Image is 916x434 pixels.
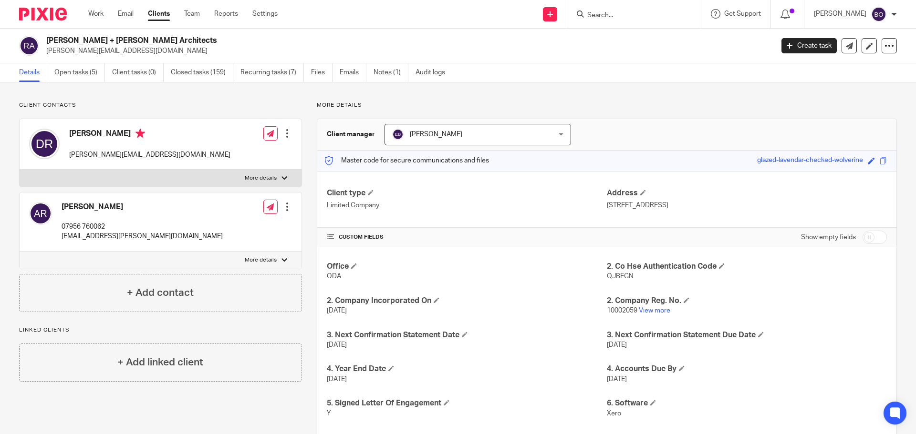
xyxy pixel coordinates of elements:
[392,129,404,140] img: svg%3E
[607,364,887,374] h4: 4. Accounts Due By
[19,36,39,56] img: svg%3E
[327,364,607,374] h4: 4. Year End Date
[607,262,887,272] h4: 2. Co Hse Authentication Code
[586,11,672,20] input: Search
[340,63,366,82] a: Emails
[171,63,233,82] a: Closed tasks (159)
[54,63,105,82] a: Open tasks (5)
[327,342,347,348] span: [DATE]
[871,7,886,22] img: svg%3E
[639,307,670,314] a: View more
[19,63,47,82] a: Details
[148,9,170,19] a: Clients
[781,38,837,53] a: Create task
[607,296,887,306] h4: 2. Company Reg. No.
[327,330,607,340] h4: 3. Next Confirmation Statement Date
[62,222,223,232] p: 07956 760062
[118,9,134,19] a: Email
[117,355,203,370] h4: + Add linked client
[607,330,887,340] h4: 3. Next Confirmation Statement Due Date
[327,201,607,210] p: Limited Company
[814,9,866,19] p: [PERSON_NAME]
[214,9,238,19] a: Reports
[19,8,67,20] img: Pixie
[184,9,200,19] a: Team
[88,9,104,19] a: Work
[29,129,60,159] img: svg%3E
[135,129,145,138] i: Primary
[327,233,607,241] h4: CUSTOM FIELDS
[801,232,856,242] label: Show empty fields
[607,201,887,210] p: [STREET_ADDRESS]
[327,273,341,280] span: ODA
[607,273,634,280] span: QJBEGN
[410,131,462,138] span: [PERSON_NAME]
[327,296,607,306] h4: 2. Company Incorporated On
[327,398,607,408] h4: 5. Signed Letter Of Engagement
[757,155,863,166] div: glazed-lavendar-checked-wolverine
[240,63,304,82] a: Recurring tasks (7)
[252,9,278,19] a: Settings
[245,256,277,264] p: More details
[69,129,230,141] h4: [PERSON_NAME]
[62,202,223,212] h4: [PERSON_NAME]
[327,130,375,139] h3: Client manager
[327,376,347,383] span: [DATE]
[724,10,761,17] span: Get Support
[29,202,52,225] img: svg%3E
[19,326,302,334] p: Linked clients
[607,307,637,314] span: 10002059
[327,410,331,417] span: Y
[607,398,887,408] h4: 6. Software
[127,285,194,300] h4: + Add contact
[607,188,887,198] h4: Address
[46,36,623,46] h2: [PERSON_NAME] + [PERSON_NAME] Architects
[62,232,223,241] p: [EMAIL_ADDRESS][PERSON_NAME][DOMAIN_NAME]
[607,342,627,348] span: [DATE]
[607,376,627,383] span: [DATE]
[416,63,452,82] a: Audit logs
[324,156,489,165] p: Master code for secure communications and files
[327,188,607,198] h4: Client type
[311,63,333,82] a: Files
[112,63,164,82] a: Client tasks (0)
[245,174,277,182] p: More details
[374,63,408,82] a: Notes (1)
[327,307,347,314] span: [DATE]
[327,262,607,272] h4: Office
[69,150,230,160] p: [PERSON_NAME][EMAIL_ADDRESS][DOMAIN_NAME]
[317,101,897,109] p: More details
[46,46,767,56] p: [PERSON_NAME][EMAIL_ADDRESS][DOMAIN_NAME]
[607,410,621,417] span: Xero
[19,101,302,109] p: Client contacts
